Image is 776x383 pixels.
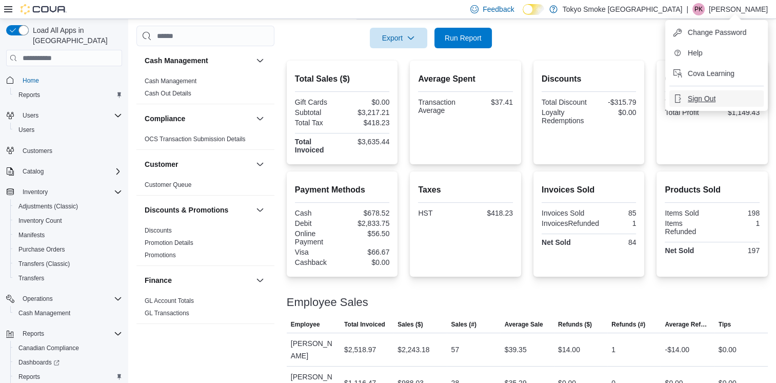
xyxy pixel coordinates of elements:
span: Purchase Orders [14,243,122,256]
button: Manifests [10,228,126,242]
img: Cova [21,4,67,14]
span: Tips [719,320,731,329]
span: Refunds ($) [558,320,592,329]
div: Discounts & Promotions [136,224,274,265]
div: Peyton Kahro [692,3,705,15]
div: $56.50 [344,229,389,238]
span: Transfers (Classic) [14,258,122,270]
div: Subtotal [295,108,340,117]
span: Dashboards [18,358,59,367]
p: [PERSON_NAME] [709,3,768,15]
a: Dashboards [10,355,126,370]
span: Inventory Count [18,217,62,225]
h3: Finance [145,275,172,285]
button: Inventory [18,186,52,198]
h3: Employee Sales [287,296,368,309]
span: Total Invoiced [344,320,385,329]
span: GL Account Totals [145,297,194,305]
span: GL Transactions [145,309,189,317]
span: Change Password [688,27,746,37]
span: Help [688,48,703,58]
button: Home [2,72,126,87]
span: Reports [18,373,40,381]
div: Cashback [295,258,340,266]
div: Cash [295,209,340,217]
button: Customer [254,158,266,170]
a: Adjustments (Classic) [14,200,82,213]
span: Reports [18,328,122,340]
span: Purchase Orders [18,245,65,254]
a: Promotions [145,252,176,259]
a: Cash Management [14,307,74,319]
div: $0.00 [719,343,737,356]
div: $3,217.21 [344,108,389,117]
div: Finance [136,295,274,323]
span: Feedback [483,4,514,14]
button: Transfers [10,271,126,285]
h2: Discounts [542,73,636,85]
button: Finance [254,274,266,286]
div: 198 [714,209,760,217]
div: Total Discount [542,98,587,106]
div: Gift Cards [295,98,340,106]
h2: Products Sold [665,184,760,196]
button: Catalog [2,164,126,179]
span: Users [18,109,122,122]
button: Canadian Compliance [10,341,126,355]
button: Reports [18,328,48,340]
span: Inventory [18,186,122,198]
div: Invoices Sold [542,209,587,217]
span: Average Sale [505,320,543,329]
button: Users [10,123,126,137]
div: 85 [591,209,636,217]
div: 1 [714,219,760,227]
div: $0.00 [344,98,389,106]
div: Compliance [136,133,274,149]
a: GL Transactions [145,310,189,317]
span: Load All Apps in [GEOGRAPHIC_DATA] [29,25,122,46]
button: Compliance [254,112,266,125]
a: Promotion Details [145,239,193,246]
span: Cash Management [145,77,196,85]
div: $418.23 [344,119,389,127]
h2: Taxes [418,184,513,196]
span: Sign Out [688,93,715,104]
button: Reports [10,88,126,102]
div: Customer [136,179,274,195]
h3: Inventory [145,333,177,343]
span: Inventory Count [14,215,122,227]
div: $418.23 [468,209,513,217]
button: Help [669,45,764,61]
button: Discounts & Promotions [145,205,252,215]
a: Transfers (Classic) [14,258,74,270]
div: $1,149.43 [714,108,760,117]
div: $2,833.75 [344,219,389,227]
input: Dark Mode [523,4,544,15]
button: Adjustments (Classic) [10,199,126,214]
span: Catalog [18,165,122,178]
button: Run Report [434,28,492,48]
div: Items Sold [665,209,710,217]
div: $66.67 [344,248,389,256]
button: Sign Out [669,90,764,107]
p: Tokyo Smoke [GEOGRAPHIC_DATA] [563,3,683,15]
div: $3,635.44 [344,138,389,146]
div: Transaction Average [418,98,463,114]
button: Customers [2,143,126,158]
span: Operations [23,295,53,303]
div: $678.52 [344,209,389,217]
a: Inventory Count [14,215,66,227]
div: Debit [295,219,340,227]
button: Cash Management [254,54,266,67]
div: $2,518.97 [344,343,376,356]
span: Transfers [18,274,44,282]
span: Catalog [23,167,44,176]
button: Change Password [669,24,764,41]
div: -$315.79 [591,98,636,106]
span: Run Report [445,33,482,43]
a: GL Account Totals [145,297,194,304]
div: $2,243.18 [397,343,429,356]
button: Operations [2,292,126,306]
span: Sales (#) [451,320,476,329]
span: Adjustments (Classic) [18,202,78,210]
